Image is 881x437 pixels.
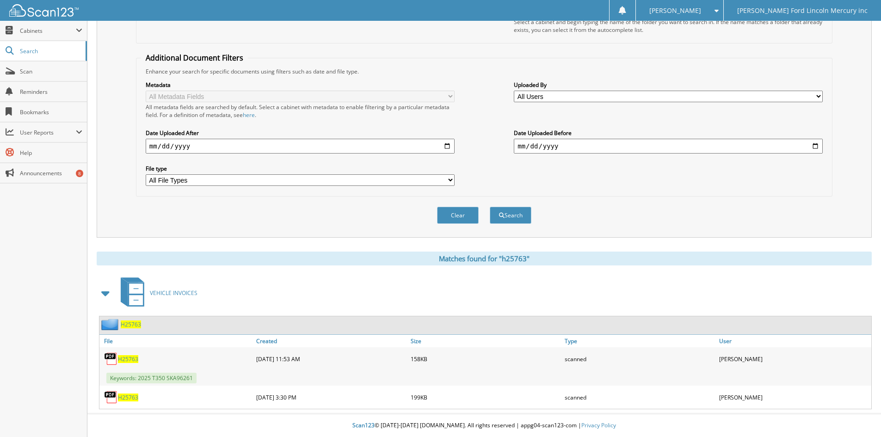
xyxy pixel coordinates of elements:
[141,53,248,63] legend: Additional Document Filters
[649,8,701,13] span: [PERSON_NAME]
[99,335,254,347] a: File
[121,320,141,328] a: H25763
[514,129,823,137] label: Date Uploaded Before
[76,170,83,177] div: 8
[514,139,823,154] input: end
[87,414,881,437] div: © [DATE]-[DATE] [DOMAIN_NAME]. All rights reserved | appg04-scan123-com |
[514,81,823,89] label: Uploaded By
[20,149,82,157] span: Help
[243,111,255,119] a: here
[254,335,408,347] a: Created
[490,207,531,224] button: Search
[106,373,197,383] span: Keywords: 2025 T350 SKA96261
[562,335,717,347] a: Type
[408,335,563,347] a: Size
[20,68,82,75] span: Scan
[20,27,76,35] span: Cabinets
[146,103,455,119] div: All metadata fields are searched by default. Select a cabinet with metadata to enable filtering b...
[9,4,79,17] img: scan123-logo-white.svg
[408,350,563,368] div: 158KB
[150,289,197,297] span: VEHICLE INVOICES
[141,68,827,75] div: Enhance your search for specific documents using filters such as date and file type.
[104,390,118,404] img: PDF.png
[717,350,871,368] div: [PERSON_NAME]
[146,165,455,172] label: File type
[20,47,81,55] span: Search
[101,319,121,330] img: folder2.png
[146,139,455,154] input: start
[737,8,868,13] span: [PERSON_NAME] Ford Lincoln Mercury inc
[118,394,138,401] a: H25763
[20,169,82,177] span: Announcements
[514,18,823,34] div: Select a cabinet and begin typing the name of the folder you want to search in. If the name match...
[352,421,375,429] span: Scan123
[115,275,197,311] a: VEHICLE INVOICES
[20,129,76,136] span: User Reports
[408,388,563,406] div: 199KB
[562,388,717,406] div: scanned
[254,350,408,368] div: [DATE] 11:53 AM
[717,388,871,406] div: [PERSON_NAME]
[437,207,479,224] button: Clear
[146,129,455,137] label: Date Uploaded After
[20,108,82,116] span: Bookmarks
[146,81,455,89] label: Metadata
[104,352,118,366] img: PDF.png
[20,88,82,96] span: Reminders
[254,388,408,406] div: [DATE] 3:30 PM
[562,350,717,368] div: scanned
[581,421,616,429] a: Privacy Policy
[717,335,871,347] a: User
[118,355,138,363] a: H25763
[97,252,872,265] div: Matches found for "h25763"
[835,393,881,437] iframe: Chat Widget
